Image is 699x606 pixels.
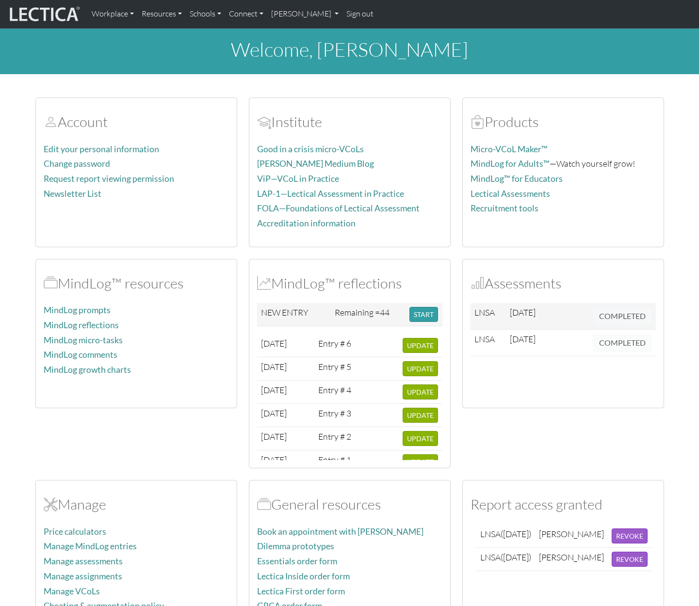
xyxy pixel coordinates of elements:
[471,144,548,154] a: Micro-VCoL Maker™
[257,571,350,581] a: Lectica Inside order form
[501,552,531,562] span: ([DATE])
[44,335,123,345] a: MindLog micro-tasks
[471,174,563,184] a: MindLog™ for Educators
[44,586,100,596] a: Manage VCoLs
[407,458,434,466] span: UPDATE
[257,303,331,326] td: NEW ENTRY
[44,275,229,292] h2: MindLog™ resources
[403,431,438,446] button: UPDATE
[257,496,442,513] h2: General resources
[7,5,80,23] img: lecticalive
[471,496,656,513] h2: Report access granted
[314,357,358,381] td: Entry # 5
[44,113,58,130] span: Account
[403,338,438,353] button: UPDATE
[44,495,58,513] span: Manage
[44,541,137,551] a: Manage MindLog entries
[501,528,531,539] span: ([DATE])
[257,113,442,130] h2: Institute
[44,526,106,537] a: Price calculators
[471,189,550,199] a: Lectical Assessments
[44,305,111,315] a: MindLog prompts
[257,203,420,213] a: FOLA—Foundations of Lectical Assessment
[257,495,271,513] span: Resources
[44,144,159,154] a: Edit your personal information
[314,450,358,474] td: Entry # 1
[257,144,364,154] a: Good in a crisis micro-VCoLs
[471,203,538,213] a: Recruitment tools
[257,541,334,551] a: Dilemma prototypes
[44,274,58,292] span: MindLog™ resources
[612,528,648,543] button: REVOKE
[44,571,122,581] a: Manage assignments
[257,159,374,169] a: [PERSON_NAME] Medium Blog
[44,189,101,199] a: Newsletter List
[261,408,287,418] span: [DATE]
[257,113,271,130] span: Account
[44,556,123,566] a: Manage assessments
[314,381,358,404] td: Entry # 4
[261,384,287,395] span: [DATE]
[539,528,604,540] div: [PERSON_NAME]
[403,384,438,399] button: UPDATE
[539,552,604,563] div: [PERSON_NAME]
[471,113,656,130] h2: Products
[186,4,225,24] a: Schools
[257,556,337,566] a: Essentials order form
[44,174,174,184] a: Request report viewing permission
[471,330,506,356] td: LNSA
[261,361,287,372] span: [DATE]
[471,303,506,330] td: LNSA
[314,334,358,357] td: Entry # 6
[257,274,271,292] span: MindLog
[407,388,434,396] span: UPDATE
[476,547,535,571] td: LNSA
[88,4,138,24] a: Workplace
[407,434,434,443] span: UPDATE
[342,4,377,24] a: Sign out
[403,454,438,469] button: UPDATE
[409,307,438,322] button: START
[257,275,442,292] h2: MindLog™ reflections
[257,586,345,596] a: Lectica First order form
[476,525,535,548] td: LNSA
[314,404,358,427] td: Entry # 3
[44,159,110,169] a: Change password
[407,411,434,419] span: UPDATE
[261,338,287,349] span: [DATE]
[407,341,434,350] span: UPDATE
[471,157,656,171] p: —Watch yourself grow!
[261,431,287,442] span: [DATE]
[257,526,423,537] a: Book an appointment with [PERSON_NAME]
[612,552,648,567] button: REVOKE
[44,113,229,130] h2: Account
[257,218,356,228] a: Accreditation information
[44,350,117,360] a: MindLog comments
[407,365,434,373] span: UPDATE
[380,307,390,318] span: 44
[138,4,186,24] a: Resources
[403,361,438,376] button: UPDATE
[471,275,656,292] h2: Assessments
[510,307,536,318] span: [DATE]
[510,334,536,344] span: [DATE]
[471,113,485,130] span: Products
[44,365,131,375] a: MindLog growth charts
[471,159,550,169] a: MindLog for Adults™
[225,4,267,24] a: Connect
[44,496,229,513] h2: Manage
[44,320,119,330] a: MindLog reflections
[261,454,287,465] span: [DATE]
[331,303,406,326] td: Remaining =
[314,427,358,450] td: Entry # 2
[403,408,438,423] button: UPDATE
[257,189,404,199] a: LAP-1—Lectical Assessment in Practice
[471,274,485,292] span: Assessments
[257,174,339,184] a: ViP—VCoL in Practice
[267,4,342,24] a: [PERSON_NAME]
